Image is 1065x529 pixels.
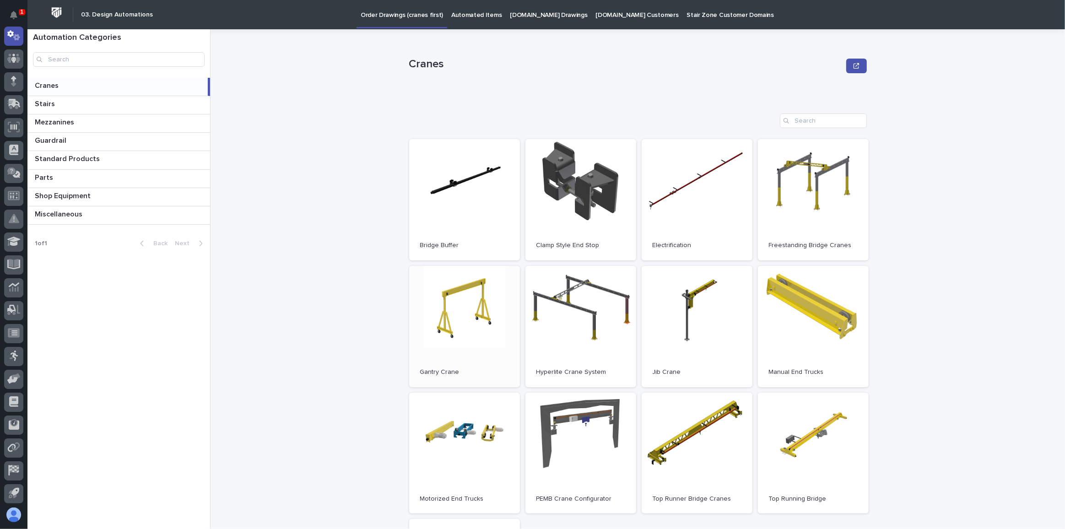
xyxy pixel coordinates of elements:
[35,208,84,219] p: Miscellaneous
[133,239,171,248] button: Back
[758,266,869,387] a: Manual End Trucks
[642,266,752,387] a: Jib Crane
[409,139,520,260] a: Bridge Buffer
[175,240,195,247] span: Next
[27,188,210,206] a: Shop EquipmentShop Equipment
[4,5,23,25] button: Notifications
[536,368,625,376] p: Hyperlite Crane System
[35,116,76,127] p: Mezzanines
[35,80,60,90] p: Cranes
[27,232,54,255] p: 1 of 1
[525,139,636,260] a: Clamp Style End Stop
[653,368,741,376] p: Jib Crane
[148,240,168,247] span: Back
[35,135,68,145] p: Guardrail
[33,33,205,43] h1: Automation Categories
[769,242,858,249] p: Freestanding Bridge Cranes
[35,98,57,108] p: Stairs
[27,151,210,169] a: Standard ProductsStandard Products
[420,242,509,249] p: Bridge Buffer
[769,368,858,376] p: Manual End Trucks
[27,78,210,96] a: CranesCranes
[81,11,153,19] h2: 03. Design Automations
[420,495,509,503] p: Motorized End Trucks
[409,393,520,514] a: Motorized End Trucks
[4,505,23,524] button: users-avatar
[758,139,869,260] a: Freestanding Bridge Cranes
[780,113,867,128] input: Search
[758,393,869,514] a: Top Running Bridge
[409,58,843,71] p: Cranes
[420,368,509,376] p: Gantry Crane
[35,172,55,182] p: Parts
[33,52,205,67] input: Search
[536,242,625,249] p: Clamp Style End Stop
[35,190,92,200] p: Shop Equipment
[171,239,210,248] button: Next
[27,96,210,114] a: StairsStairs
[536,495,625,503] p: PEMB Crane Configurator
[769,495,858,503] p: Top Running Bridge
[27,114,210,133] a: MezzaninesMezzanines
[48,4,65,21] img: Workspace Logo
[27,133,210,151] a: GuardrailGuardrail
[642,393,752,514] a: Top Runner Bridge Cranes
[35,153,102,163] p: Standard Products
[20,9,23,15] p: 1
[27,170,210,188] a: PartsParts
[653,242,741,249] p: Electrification
[525,393,636,514] a: PEMB Crane Configurator
[409,266,520,387] a: Gantry Crane
[642,139,752,260] a: Electrification
[653,495,741,503] p: Top Runner Bridge Cranes
[525,266,636,387] a: Hyperlite Crane System
[27,206,210,225] a: MiscellaneousMiscellaneous
[11,11,23,26] div: Notifications1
